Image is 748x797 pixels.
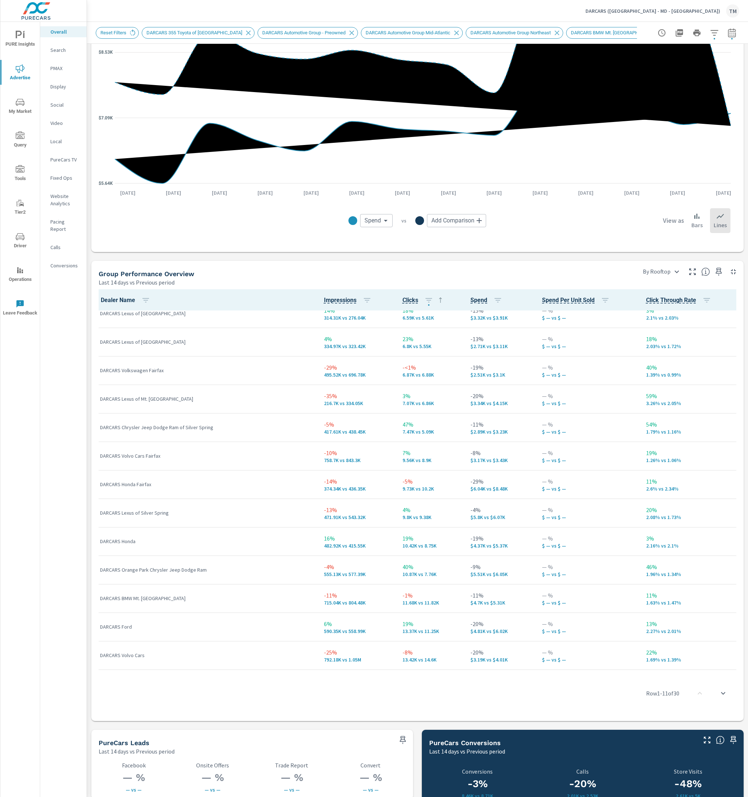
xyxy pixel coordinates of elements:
span: My Market [3,98,38,116]
p: 792,179 vs 1,049,260 [324,657,391,663]
h6: View as [663,217,684,224]
div: TM [726,4,739,18]
span: The number of times an ad was shown on your behalf. [Source: This data is provided by the adverti... [324,296,356,305]
p: $3,335 vs $4,151 [470,400,530,406]
p: 11% [646,477,735,486]
p: Bars [691,221,703,229]
p: 20% [646,506,735,514]
p: 23% [402,335,459,343]
p: Display [50,83,81,90]
p: 555,125 vs 577,390 [324,571,391,577]
p: $ — vs $ — [542,514,634,520]
p: 2.27% vs 2.01% [646,628,735,634]
p: — % [542,477,634,486]
p: $4,695 vs $5,305 [470,600,530,606]
div: Local [40,136,87,147]
p: $ — vs $ — [542,372,634,378]
p: 6,802 vs 5,552 [402,343,459,349]
p: 13,421 vs 14,597 [402,657,459,663]
div: Reset Filters [96,27,139,39]
div: Conversions [40,260,87,271]
span: Understand group performance broken down by various segments. Use the dropdown in the upper right... [701,267,710,276]
p: 417,608 vs 438,452 [324,429,391,435]
button: Select Date Range [725,26,739,40]
span: DARCARS Automotive Group Mid-Atlantic [361,30,455,35]
p: -13% [470,335,530,343]
button: scroll to bottom [714,684,732,702]
p: PureCars TV [50,156,81,163]
span: Spend Per Unit Sold [542,296,612,305]
p: DARCARS Lexus of Mt. [GEOGRAPHIC_DATA] [100,395,312,403]
p: 54% [646,420,735,429]
p: [DATE] [252,189,278,197]
p: Onsite Offers [178,762,248,769]
p: Fixed Ops [50,174,81,182]
div: DARCARS Automotive Group - Preowned [257,27,358,39]
p: -8% [470,449,530,457]
p: $ — vs $ — [542,457,634,463]
p: $5,804 vs $6,066 [470,514,530,520]
p: -1% [402,591,459,600]
span: DARCARS BMW Mt. [GEOGRAPHIC_DATA] [566,30,662,35]
div: Website Analytics [40,191,87,209]
p: 374,336 vs 436,350 [324,486,391,492]
p: Last 14 days vs Previous period [99,278,175,287]
span: Save this to your personalized report [713,266,725,278]
p: Conversions [429,768,526,775]
p: -20% [470,392,530,400]
div: Calls [40,242,87,253]
span: Dealer Name [101,296,153,305]
p: — vs — [178,787,248,793]
p: Conversions [50,262,81,269]
p: 3% [646,306,735,315]
p: [DATE] [115,189,141,197]
p: — % [542,563,634,571]
p: Last 14 days vs Previous period [99,747,175,756]
div: By Rooftop [638,265,684,278]
p: 495,518 vs 696,781 [324,372,391,378]
p: 1.63% vs 1.47% [646,600,735,606]
p: [DATE] [527,189,553,197]
span: Spend [470,296,505,305]
button: "Export Report to PDF" [672,26,687,40]
h3: — % [178,771,248,784]
p: DARCARS Volvo Cars [100,652,312,659]
p: 47% [402,420,459,429]
button: Make Fullscreen [701,734,713,746]
p: 18% [646,335,735,343]
div: DARCARS BMW Mt. [GEOGRAPHIC_DATA] [566,27,670,39]
div: Search [40,45,87,56]
p: vs [393,217,415,224]
span: Impressions [324,296,374,305]
span: Spend [365,217,381,224]
h3: -3% [429,778,526,790]
p: 1.39% vs 0.99% [646,372,735,378]
p: $ — vs $ — [542,400,634,406]
p: -11% [324,591,391,600]
p: Trade Report [257,762,327,769]
p: — vs — [336,787,406,793]
p: -20% [470,648,530,657]
h5: Group Performance Overview [99,270,194,278]
p: $5,508 vs $6,048 [470,571,530,577]
p: $3,165 vs $3,435 [470,457,530,463]
p: 22% [646,648,735,657]
p: 4% [402,506,459,514]
p: — % [542,449,634,457]
div: Spend [360,214,393,227]
span: The number of times an ad was clicked by a consumer. [Source: This data is provided by the advert... [402,296,418,305]
span: The amount of money spent on advertising during the period. [Source: This data is provided by the... [470,296,487,305]
p: 1.79% vs 1.16% [646,429,735,435]
p: Store Visits [636,768,741,775]
p: Lines [714,221,727,229]
p: 6,588 vs 5,606 [402,315,459,321]
p: -11% [470,591,530,600]
p: 13% [646,619,735,628]
span: Clicks [402,296,445,305]
p: 40% [402,563,459,571]
p: 10,422 vs 8,746 [402,543,459,549]
p: 1.69% vs 1.39% [646,657,735,663]
p: — % [542,648,634,657]
p: Pacing Report [50,218,81,233]
p: 11,678 vs 11,817 [402,600,459,606]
